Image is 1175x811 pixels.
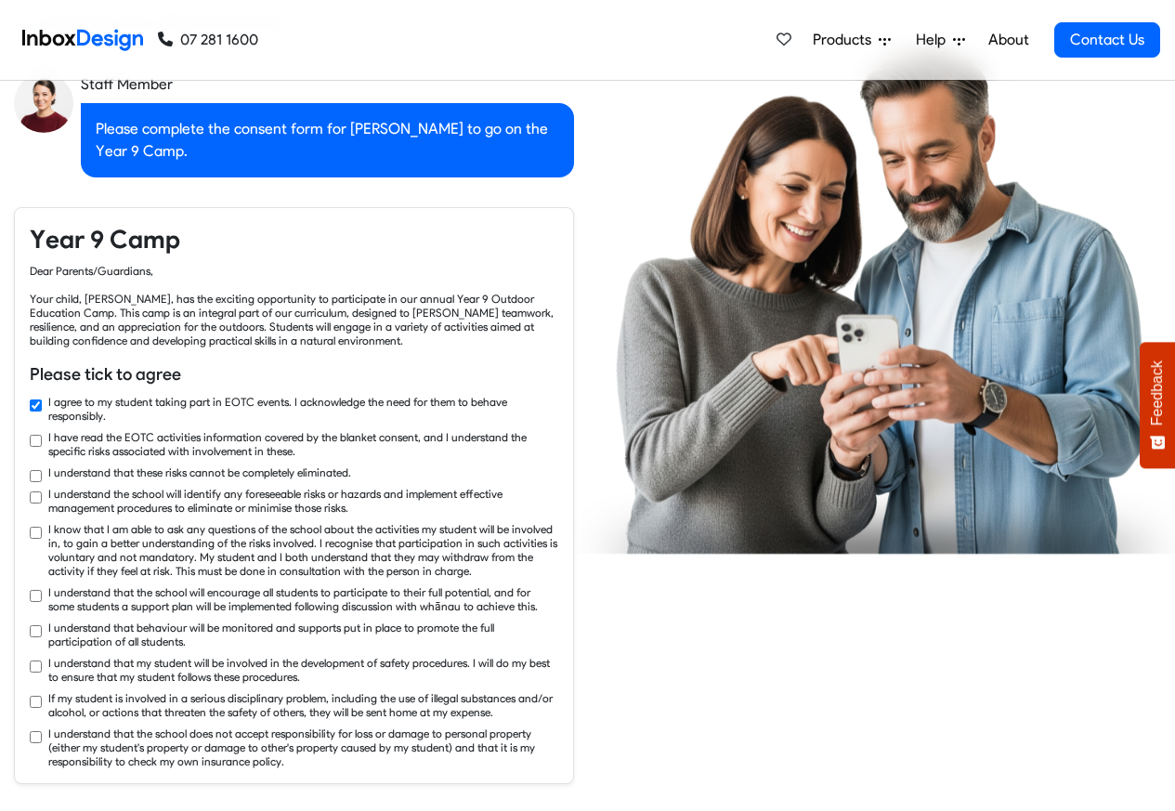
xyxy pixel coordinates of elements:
span: Help [916,29,953,51]
label: If my student is involved in a serious disciplinary problem, including the use of illegal substan... [48,691,558,719]
label: I understand that these risks cannot be completely eliminated. [48,465,351,479]
a: Help [908,21,973,59]
a: Contact Us [1054,22,1160,58]
a: Products [805,21,898,59]
span: Products [813,29,879,51]
h6: Please tick to agree [30,362,558,386]
div: Dear Parents/Guardians, Your child, [PERSON_NAME], has the exciting opportunity to participate in... [30,264,558,347]
label: I agree to my student taking part in EOTC events. I acknowledge the need for them to behave respo... [48,395,558,423]
div: Please complete the consent form for [PERSON_NAME] to go on the Year 9 Camp. [81,103,574,177]
button: Feedback - Show survey [1140,342,1175,468]
span: Feedback [1149,360,1166,425]
a: 07 281 1600 [158,29,258,51]
img: staff_avatar.png [14,73,73,133]
h4: Year 9 Camp [30,223,558,256]
a: About [983,21,1034,59]
label: I understand that the school will encourage all students to participate to their full potential, ... [48,585,558,613]
label: I have read the EOTC activities information covered by the blanket consent, and I understand the ... [48,430,558,458]
label: I understand that the school does not accept responsibility for loss or damage to personal proper... [48,726,558,768]
label: I know that I am able to ask any questions of the school about the activities my student will be ... [48,522,558,578]
label: I understand that my student will be involved in the development of safety procedures. I will do ... [48,656,558,684]
div: Staff Member [81,73,574,96]
label: I understand the school will identify any foreseeable risks or hazards and implement effective ma... [48,487,558,515]
label: I understand that behaviour will be monitored and supports put in place to promote the full parti... [48,621,558,648]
